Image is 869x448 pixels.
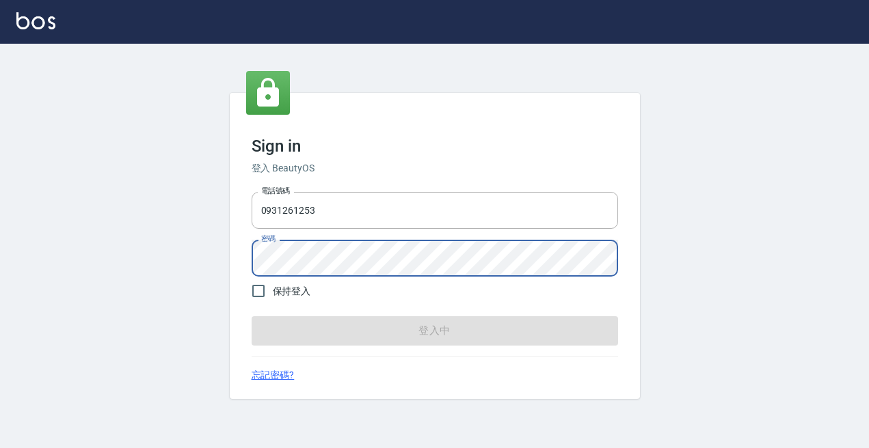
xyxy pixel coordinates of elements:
a: 忘記密碼? [252,368,295,382]
h6: 登入 BeautyOS [252,161,618,176]
label: 密碼 [261,234,276,244]
label: 電話號碼 [261,186,290,196]
h3: Sign in [252,137,618,156]
span: 保持登入 [273,284,311,298]
img: Logo [16,12,55,29]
